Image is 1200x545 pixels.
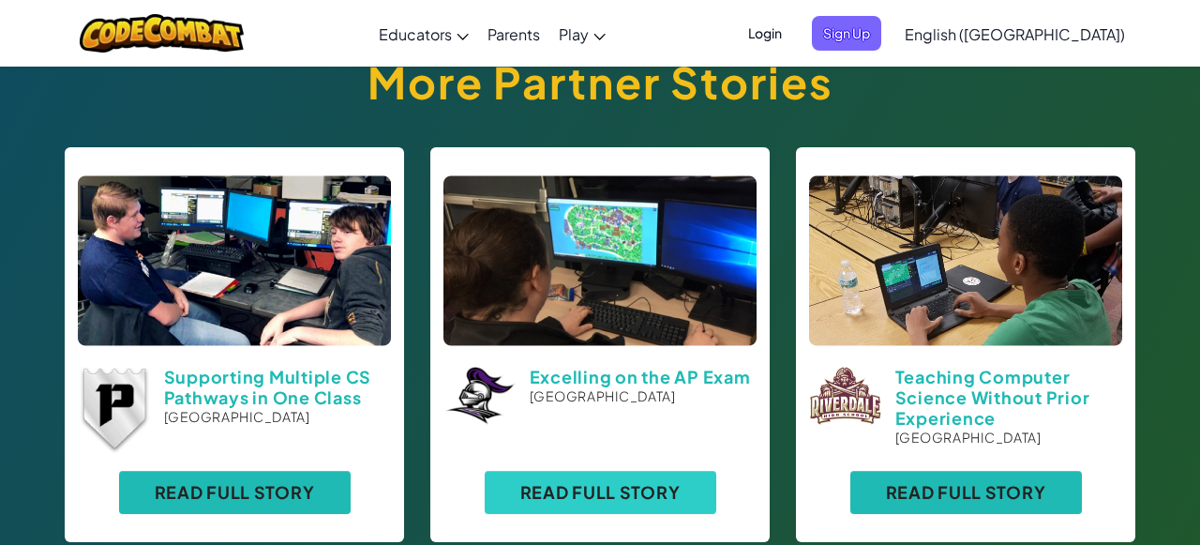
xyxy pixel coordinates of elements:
[164,367,391,408] h4: Supporting Multiple CS Pathways in One Class
[430,175,770,346] img: RiverRidgePhoto.png
[530,367,757,387] h4: Excelling on the AP Exam
[478,8,549,59] a: Parents
[119,471,351,514] a: Read Full Story
[379,24,452,44] span: Educators
[737,16,793,51] button: Login
[559,24,589,44] span: Play
[905,24,1125,44] span: English ([GEOGRAPHIC_DATA])
[79,367,150,455] img: Preston%20High%20School%20logo.png
[164,408,391,426] p: [GEOGRAPHIC_DATA]
[895,429,1122,447] p: [GEOGRAPHIC_DATA]
[810,367,881,425] img: Riverdale%20High%20School.fw.png
[80,14,244,53] img: CodeCombat logo
[444,367,516,425] img: rrhs-logo-1-1.png
[65,175,404,346] img: PrestonHSPhoto.png
[812,16,881,51] button: Sign Up
[530,387,757,405] p: [GEOGRAPHIC_DATA]
[52,53,1148,153] h1: More Partner Stories
[485,471,716,514] a: Read Full Story
[549,8,615,59] a: Play
[895,367,1122,429] h4: Teaching Computer Science Without Prior Experience
[895,8,1134,59] a: English ([GEOGRAPHIC_DATA])
[850,471,1082,514] a: Read Full Story
[796,175,1135,346] img: RiverdalePhoto.png
[369,8,478,59] a: Educators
